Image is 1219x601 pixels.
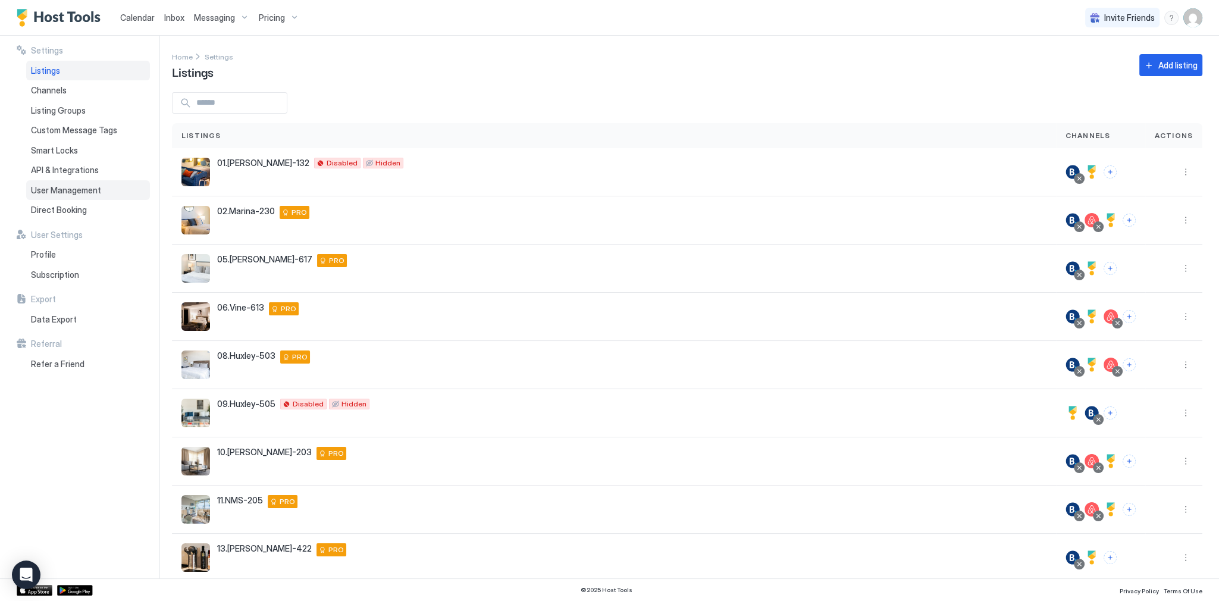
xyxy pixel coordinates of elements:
[31,105,86,116] span: Listing Groups
[181,302,210,331] div: listing image
[26,180,150,201] a: User Management
[172,52,193,61] span: Home
[17,9,106,27] div: Host Tools Logo
[217,447,312,458] span: 10.[PERSON_NAME]-203
[217,495,263,506] span: 11.NMS-205
[205,50,233,62] a: Settings
[1123,455,1136,468] button: Connect channels
[31,314,77,325] span: Data Export
[1164,587,1202,594] span: Terms Of Use
[26,140,150,161] a: Smart Locks
[1120,587,1159,594] span: Privacy Policy
[164,11,184,24] a: Inbox
[1179,358,1193,372] div: menu
[1179,454,1193,468] div: menu
[31,45,63,56] span: Settings
[1139,54,1202,76] button: Add listing
[181,158,210,186] div: listing image
[172,50,193,62] div: Breadcrumb
[1120,584,1159,596] a: Privacy Policy
[1179,309,1193,324] div: menu
[1179,261,1193,276] div: menu
[192,93,287,113] input: Input Field
[1179,165,1193,179] div: menu
[26,265,150,285] a: Subscription
[164,12,184,23] span: Inbox
[1179,213,1193,227] button: More options
[205,50,233,62] div: Breadcrumb
[57,585,93,596] a: Google Play Store
[217,399,275,409] span: 09.Huxley-505
[1179,454,1193,468] button: More options
[1183,8,1202,27] div: User profile
[181,543,210,572] div: listing image
[1158,59,1198,71] div: Add listing
[31,85,67,96] span: Channels
[1123,214,1136,227] button: Connect channels
[259,12,285,23] span: Pricing
[172,50,193,62] a: Home
[181,350,210,379] div: listing image
[1179,213,1193,227] div: menu
[1066,130,1111,141] span: Channels
[26,309,150,330] a: Data Export
[1123,358,1136,371] button: Connect channels
[31,65,60,76] span: Listings
[181,447,210,475] div: listing image
[31,294,56,305] span: Export
[1179,550,1193,565] div: menu
[1164,11,1179,25] div: menu
[328,544,344,555] span: PRO
[1179,358,1193,372] button: More options
[26,200,150,220] a: Direct Booking
[31,270,79,280] span: Subscription
[31,249,56,260] span: Profile
[1104,12,1155,23] span: Invite Friends
[26,245,150,265] a: Profile
[26,80,150,101] a: Channels
[1104,551,1117,564] button: Connect channels
[1104,165,1117,179] button: Connect channels
[1179,550,1193,565] button: More options
[1155,130,1193,141] span: Actions
[194,12,235,23] span: Messaging
[31,125,117,136] span: Custom Message Tags
[26,354,150,374] a: Refer a Friend
[217,206,275,217] span: 02.Marina-230
[328,448,344,459] span: PRO
[17,585,52,596] a: App Store
[26,61,150,81] a: Listings
[120,12,155,23] span: Calendar
[1179,502,1193,517] button: More options
[292,352,308,362] span: PRO
[205,52,233,61] span: Settings
[181,399,210,427] div: listing image
[217,158,309,168] span: 01.[PERSON_NAME]-132
[181,206,210,234] div: listing image
[1179,309,1193,324] button: More options
[181,495,210,524] div: listing image
[217,543,312,554] span: 13.[PERSON_NAME]-422
[1123,310,1136,323] button: Connect channels
[1104,262,1117,275] button: Connect channels
[1179,406,1193,420] button: More options
[217,254,312,265] span: 05.[PERSON_NAME]-617
[581,586,632,594] span: © 2025 Host Tools
[120,11,155,24] a: Calendar
[1179,261,1193,276] button: More options
[217,350,275,361] span: 08.Huxley-503
[1179,406,1193,420] div: menu
[281,303,296,314] span: PRO
[12,561,40,589] div: Open Intercom Messenger
[31,359,84,370] span: Refer a Friend
[217,302,264,313] span: 06.Vine-613
[31,205,87,215] span: Direct Booking
[31,185,101,196] span: User Management
[26,120,150,140] a: Custom Message Tags
[172,62,214,80] span: Listings
[181,254,210,283] div: listing image
[292,207,307,218] span: PRO
[181,130,221,141] span: Listings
